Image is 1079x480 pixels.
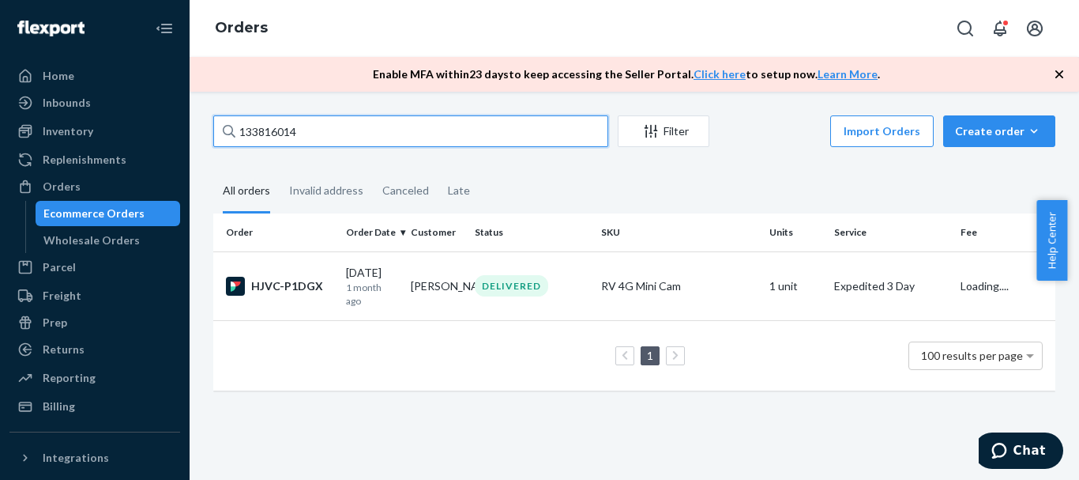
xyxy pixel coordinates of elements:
a: Freight [9,283,180,308]
a: Prep [9,310,180,335]
a: Billing [9,394,180,419]
div: Returns [43,342,85,357]
button: Open account menu [1019,13,1051,44]
a: Parcel [9,255,180,280]
ol: breadcrumbs [202,6,280,51]
div: Billing [43,399,75,414]
div: Prep [43,315,67,331]
button: Import Orders [830,115,934,147]
input: Search orders [213,115,608,147]
span: 100 results per page [921,349,1023,362]
div: Canceled [382,170,429,211]
th: Order Date [340,214,404,251]
div: Inventory [43,123,93,139]
div: Late [448,170,470,211]
th: Service [828,214,954,251]
button: Close Navigation [149,13,180,44]
a: Wholesale Orders [36,228,181,253]
div: Orders [43,179,81,195]
a: Reporting [9,365,180,391]
a: Returns [9,337,180,362]
a: Click here [694,67,746,81]
iframe: Opens a widget where you can chat to one of our agents [979,433,1063,472]
a: Learn More [818,67,878,81]
button: Open Search Box [949,13,981,44]
a: Ecommerce Orders [36,201,181,226]
div: DELIVERED [475,275,548,297]
td: Loading.... [954,251,1055,320]
div: Wholesale Orders [43,232,140,248]
a: Inventory [9,119,180,144]
div: [DATE] [346,265,398,308]
div: Integrations [43,450,109,466]
button: Create order [943,115,1055,147]
div: Reporting [43,370,96,386]
div: Invalid address [289,170,363,211]
td: 1 unit [763,251,828,320]
button: Integrations [9,445,180,471]
a: Orders [215,19,268,36]
p: 1 month ago [346,281,398,308]
th: SKU [595,214,763,251]
a: Home [9,63,180,89]
a: Orders [9,174,180,199]
div: Replenishments [43,152,126,168]
button: Open notifications [984,13,1016,44]
th: Order [213,214,340,251]
p: Enable MFA within 23 days to keep accessing the Seller Portal. to setup now. . [373,66,880,82]
th: Fee [954,214,1055,251]
a: Page 1 is your current page [644,349,656,362]
div: Create order [955,123,1043,139]
div: Freight [43,288,81,304]
button: Help Center [1036,200,1067,281]
a: Replenishments [9,147,180,172]
div: Inbounds [43,95,91,111]
div: Filter [618,123,709,139]
img: Flexport logo [17,21,85,36]
th: Status [468,214,595,251]
div: Customer [411,225,463,239]
div: RV 4G Mini Cam [601,278,757,294]
div: Home [43,68,74,84]
div: All orders [223,170,270,214]
div: Parcel [43,259,76,275]
div: Ecommerce Orders [43,206,145,221]
a: Inbounds [9,90,180,115]
td: [PERSON_NAME] [404,251,469,320]
th: Units [763,214,828,251]
button: Filter [618,115,709,147]
p: Expedited 3 Day [834,278,948,294]
div: HJVC-P1DGX [226,277,333,296]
